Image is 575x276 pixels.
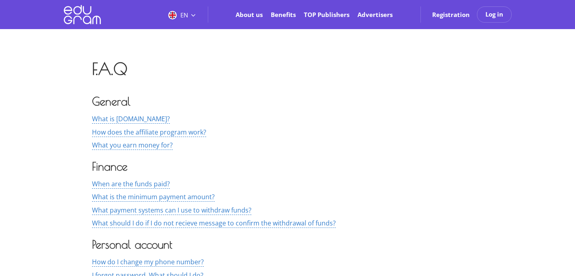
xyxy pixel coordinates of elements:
span: What payment systems can I use to withdraw funds? [92,206,251,215]
button: When are the funds paid? [92,180,170,188]
a: TOP Publishers [304,11,349,19]
span: EN [180,11,188,19]
span: What should I do if I do not recieve message to confirm the withdrawal of funds? [92,219,336,228]
span: How do I change my phone number? [92,257,204,267]
span: What you earn money for? [92,141,173,150]
button: What payment systems can I use to withdraw funds? [92,206,251,214]
span: What is [DOMAIN_NAME]? [92,114,170,124]
button: What you earn money for? [92,141,173,149]
a: Benefits [271,11,296,19]
h3: Personal account [92,239,483,249]
a: Registration [432,11,470,19]
button: Log in [477,6,512,23]
button: What is the minimum payment amount? [92,193,215,200]
span: How does the affiliate program work? [92,128,206,137]
span: When are the funds paid? [92,179,170,189]
button: How does the affiliate program work? [92,129,206,136]
h1: F.A.Q [92,61,483,76]
a: About us [236,11,263,19]
button: What should I do if I do not recieve message to confirm the withdrawal of funds? [92,219,336,227]
button: How do I change my phone number? [92,258,204,265]
h3: Finance [92,161,483,171]
span: What is the minimum payment amount? [92,192,215,202]
button: What is [DOMAIN_NAME]? [92,115,170,122]
h3: General [92,96,483,106]
a: Advertisers [358,11,393,19]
